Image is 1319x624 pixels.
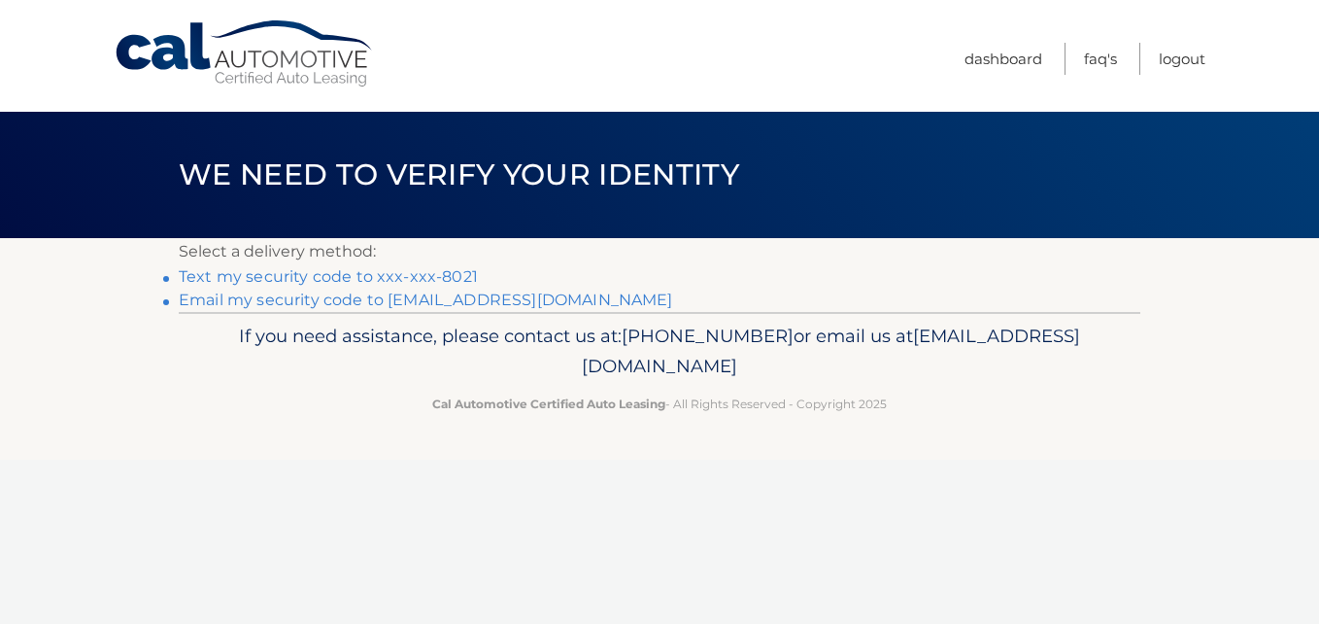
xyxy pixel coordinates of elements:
strong: Cal Automotive Certified Auto Leasing [432,397,665,411]
a: Dashboard [964,43,1042,75]
a: Text my security code to xxx-xxx-8021 [179,267,478,286]
span: We need to verify your identity [179,156,739,192]
span: [PHONE_NUMBER] [622,325,794,347]
a: Cal Automotive [114,19,376,88]
p: Select a delivery method: [179,238,1140,265]
p: If you need assistance, please contact us at: or email us at [191,321,1128,383]
a: FAQ's [1084,43,1117,75]
p: - All Rights Reserved - Copyright 2025 [191,394,1128,414]
a: Logout [1159,43,1205,75]
a: Email my security code to [EMAIL_ADDRESS][DOMAIN_NAME] [179,291,673,309]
